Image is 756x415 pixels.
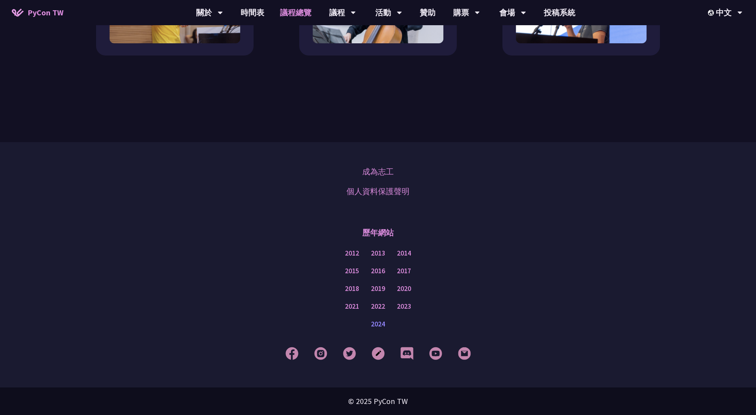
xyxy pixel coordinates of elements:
img: Blog Footer Icon [372,347,385,360]
img: Home icon of PyCon TW 2025 [12,9,24,17]
a: 2022 [371,302,385,311]
a: PyCon TW [4,3,71,22]
a: 2018 [345,284,359,294]
img: Instagram Footer Icon [314,347,327,360]
a: 2017 [397,266,411,276]
a: 2021 [345,302,359,311]
img: Discord Footer Icon [400,347,413,360]
a: 2012 [345,248,359,258]
a: 2024 [371,319,385,329]
a: 個人資料保護聲明 [346,185,409,197]
img: Facebook Footer Icon [285,347,298,360]
a: 成為志工 [362,166,394,178]
a: 2019 [371,284,385,294]
a: 2023 [397,302,411,311]
img: YouTube Footer Icon [429,347,442,360]
a: 2016 [371,266,385,276]
a: 2020 [397,284,411,294]
a: 2013 [371,248,385,258]
img: Email Footer Icon [458,347,471,360]
img: Locale Icon [708,10,716,16]
p: 歷年網站 [362,221,394,245]
img: Twitter Footer Icon [343,347,356,360]
a: 2014 [397,248,411,258]
a: 2015 [345,266,359,276]
span: PyCon TW [28,7,63,19]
